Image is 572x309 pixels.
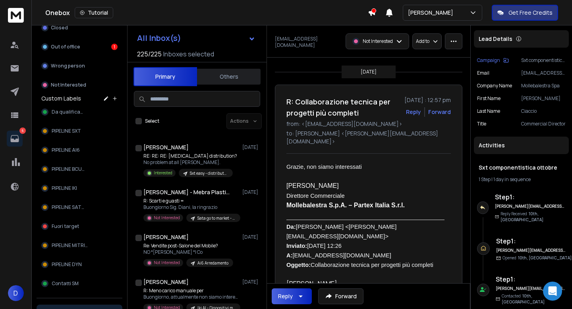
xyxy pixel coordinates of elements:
b: A: [286,252,292,259]
div: Onebox [45,7,368,18]
h6: [PERSON_NAME][EMAIL_ADDRESS][DOMAIN_NAME] [496,286,565,292]
span: Fuori target [52,223,79,230]
button: Reply [272,288,312,304]
p: Contacted [502,293,572,305]
p: Company Name [477,83,512,89]
p: Not Interested [154,260,180,266]
p: Sxt componentistica ottobre [521,57,566,64]
span: PIPELINE MITRIC [52,242,88,249]
p: R: Meno carico manuale per [143,288,239,294]
button: Campaign [477,57,509,64]
p: [DATE] [242,234,260,240]
button: Contatti SM [37,276,122,292]
p: Buongiorno Sig. Diani, la ringrazio [143,204,239,211]
p: [DATE] [242,189,260,195]
span: PIPELINE AI6 [52,147,80,153]
p: Ai6 Arredamento [197,260,228,266]
span: Da qualificare [52,109,85,115]
button: Others [197,68,261,85]
span: Direttore Commerciale [286,193,345,199]
span: Mollebalestra S.p.A. – Partex Italia S.r.l. [286,202,405,209]
span: 225 / 225 [137,49,162,59]
p: Mollebalestra Spa [521,83,566,89]
p: to: [PERSON_NAME] <[PERSON_NAME][EMAIL_ADDRESS][DOMAIN_NAME]> [286,129,451,145]
p: Commercial Director [521,121,566,127]
div: Open Intercom Messenger [543,282,562,301]
span: PIPELINE DYN [52,261,82,268]
p: Sata go to market - ottobre [197,215,236,221]
p: [EMAIL_ADDRESS][DOMAIN_NAME] [521,70,566,76]
p: Campaign [477,57,500,64]
div: | [479,176,564,183]
span: 10th, [GEOGRAPHIC_DATA] [518,255,572,261]
button: PIPELINE BCUBE [37,161,122,177]
button: Reply [406,108,421,116]
span: 1 day in sequence [493,176,531,183]
button: Closed [37,20,122,36]
span: 1 Step [479,176,491,183]
button: Get Free Credits [492,5,558,21]
button: Out of office1 [37,39,122,55]
p: RE: RE: RE: [MEDICAL_DATA] distribution? [143,153,237,159]
button: Forward [318,288,363,304]
p: [DATE] [242,144,260,151]
p: Ciaccio [521,108,566,114]
p: 6 [19,127,26,134]
button: Da qualificare [37,104,122,120]
p: [DATE] [242,279,260,285]
p: Lead Details [479,35,512,43]
p: Add to [416,38,429,44]
span: PIPELINE SATA [52,204,85,211]
h6: Step 1 : [496,236,572,246]
p: Opened [502,255,572,261]
button: Fuori target [37,218,122,234]
span: PIPELINE SXT [52,128,81,134]
h1: [PERSON_NAME] [143,233,189,241]
p: Last Name [477,108,500,114]
p: [PERSON_NAME], [286,279,444,288]
p: from: <[EMAIL_ADDRESS][DOMAIN_NAME]> [286,120,451,128]
button: Primary [133,67,197,86]
p: Re: Vendite post-Salone del Mobile? [143,243,233,249]
p: R: Scarti e guasti = [143,198,239,204]
h6: Step 1 : [496,274,572,284]
span: PIPELINE BCUBE [52,166,87,172]
p: Reply Received [500,211,572,223]
button: All Inbox(s) [131,30,262,46]
p: [DATE] [361,69,377,75]
h6: [PERSON_NAME][EMAIL_ADDRESS][DOMAIN_NAME] [495,203,564,209]
button: Wrong person [37,58,122,74]
span: [PERSON_NAME] <[PERSON_NAME][EMAIL_ADDRESS][DOMAIN_NAME]> [DATE] 12:26 [EMAIL_ADDRESS][DOMAIN_NAM... [286,224,433,268]
p: Buongiorno, attualmente non siamo interessati [143,294,239,300]
span: 10th, [GEOGRAPHIC_DATA] [500,211,543,222]
p: NO *[PERSON_NAME] *| Co [143,249,233,255]
p: Not Interested [51,82,86,88]
p: Not Interested [363,38,393,44]
span: Contatti SM [52,280,79,287]
p: Sxt easy - distributori [190,170,228,176]
p: [PERSON_NAME] [521,95,566,102]
span: 10th, [GEOGRAPHIC_DATA] [502,293,545,305]
span: Grazie, non siamo interessati [286,164,362,170]
span: [PERSON_NAME] [286,182,339,189]
p: Interested [154,170,172,176]
button: PIPELINE MITRIC [37,238,122,253]
h1: [PERSON_NAME] [143,143,189,151]
button: PIPELINE AI6 [37,142,122,158]
p: First Name [477,95,500,102]
h1: R: Collaborazione tecnica per progetti più completi [286,96,400,118]
p: title [477,121,486,127]
button: Not Interested [37,77,122,93]
a: 6 [7,131,23,147]
button: PIPELINE DYN [37,257,122,272]
h6: [PERSON_NAME][EMAIL_ADDRESS][DOMAIN_NAME] [496,247,566,253]
p: [EMAIL_ADDRESS][DOMAIN_NAME] [275,36,341,48]
button: PIPELINE IKI [37,180,122,196]
button: D [8,285,24,301]
p: No problem at all [PERSON_NAME]. [143,159,237,166]
div: Forward [428,108,451,116]
p: Not Interested [154,215,180,221]
button: PIPELINE SXT [37,123,122,139]
button: Tutorial [75,7,113,18]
